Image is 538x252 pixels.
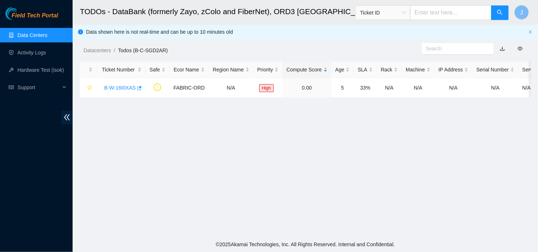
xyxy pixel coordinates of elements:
td: N/A [209,78,253,98]
span: star [87,85,92,91]
td: FABRIC-ORD [170,78,209,98]
span: Field Tech Portal [12,12,58,19]
span: Support [17,80,60,95]
a: B-W-16I0XAS [104,85,136,91]
button: close [528,30,533,34]
a: Akamai TechnologiesField Tech Portal [5,13,58,22]
input: Search [426,45,484,53]
input: Enter text here... [410,5,492,20]
span: read [9,85,14,90]
a: download [500,46,505,51]
button: download [494,43,510,54]
span: search [497,9,503,16]
span: double-left [61,111,73,124]
button: star [84,82,93,94]
td: N/A [402,78,435,98]
td: N/A [377,78,402,98]
a: Activity Logs [17,50,46,55]
td: 33% [354,78,376,98]
span: / [114,47,115,53]
td: N/A [435,78,472,98]
a: Hardware Test (isok) [17,67,64,73]
span: J [520,8,523,17]
button: search [491,5,509,20]
a: Todos (B-C-SGD2AR) [118,47,168,53]
img: Akamai Technologies [5,7,37,20]
span: eye [518,46,523,51]
a: Datacenters [83,47,111,53]
button: J [514,5,529,20]
td: 5 [331,78,354,98]
td: 0.00 [282,78,331,98]
td: N/A [472,78,518,98]
span: Ticket ID [360,7,406,18]
a: Data Centers [17,32,47,38]
span: High [259,84,274,92]
footer: © 2025 Akamai Technologies, Inc. All Rights Reserved. Internal and Confidential. [73,237,538,252]
span: exclamation-circle [154,83,161,91]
